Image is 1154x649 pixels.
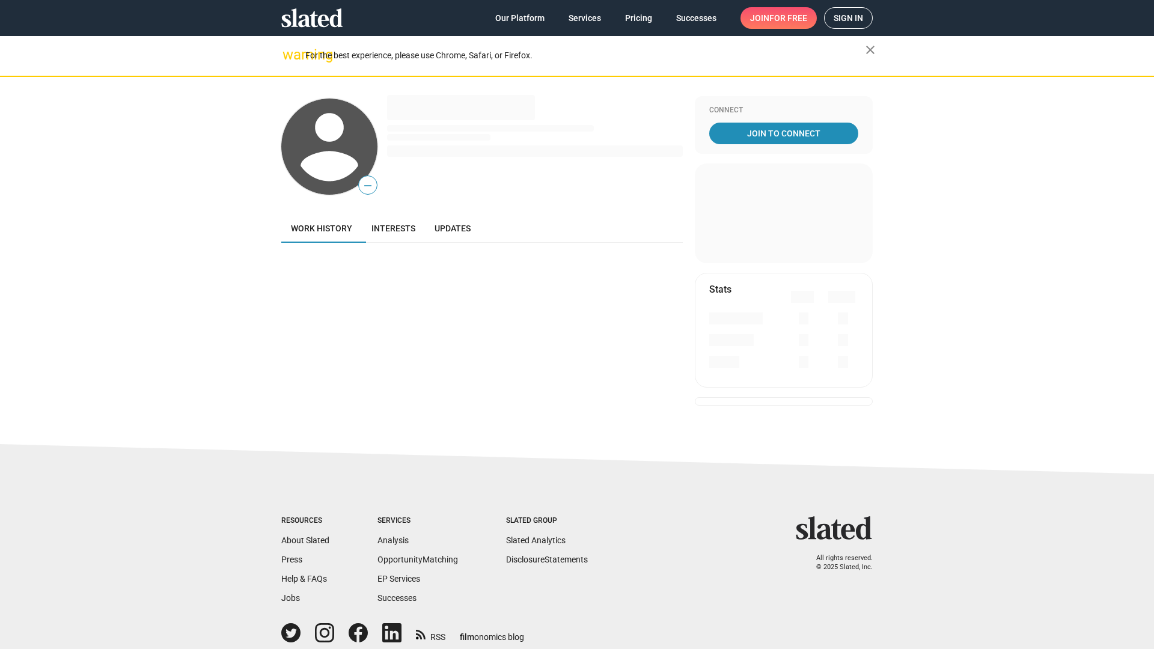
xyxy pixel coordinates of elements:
div: For the best experience, please use Chrome, Safari, or Firefox. [305,47,865,64]
mat-card-title: Stats [709,283,731,296]
a: RSS [416,624,445,643]
mat-icon: warning [282,47,297,62]
a: DisclosureStatements [506,555,588,564]
a: Pricing [615,7,662,29]
a: Interests [362,214,425,243]
a: Updates [425,214,480,243]
a: Jobs [281,593,300,603]
span: Services [569,7,601,29]
span: Work history [291,224,352,233]
div: Slated Group [506,516,588,526]
a: Work history [281,214,362,243]
a: Sign in [824,7,873,29]
span: for free [769,7,807,29]
a: Joinfor free [740,7,817,29]
span: film [460,632,474,642]
p: All rights reserved. © 2025 Slated, Inc. [804,554,873,571]
span: Updates [435,224,471,233]
a: About Slated [281,535,329,545]
span: Interests [371,224,415,233]
span: Successes [676,7,716,29]
a: Successes [377,593,417,603]
a: EP Services [377,574,420,583]
a: Join To Connect [709,123,858,144]
div: Connect [709,106,858,115]
mat-icon: close [863,43,878,57]
span: Pricing [625,7,652,29]
div: Services [377,516,458,526]
a: Services [559,7,611,29]
span: — [359,178,377,193]
div: Resources [281,516,329,526]
span: Join [750,7,807,29]
a: OpportunityMatching [377,555,458,564]
span: Our Platform [495,7,545,29]
a: Slated Analytics [506,535,566,545]
a: Our Platform [486,7,554,29]
a: Press [281,555,302,564]
span: Sign in [834,8,863,28]
a: Successes [667,7,726,29]
a: Analysis [377,535,409,545]
a: Help & FAQs [281,574,327,583]
span: Join To Connect [712,123,856,144]
a: filmonomics blog [460,622,524,643]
